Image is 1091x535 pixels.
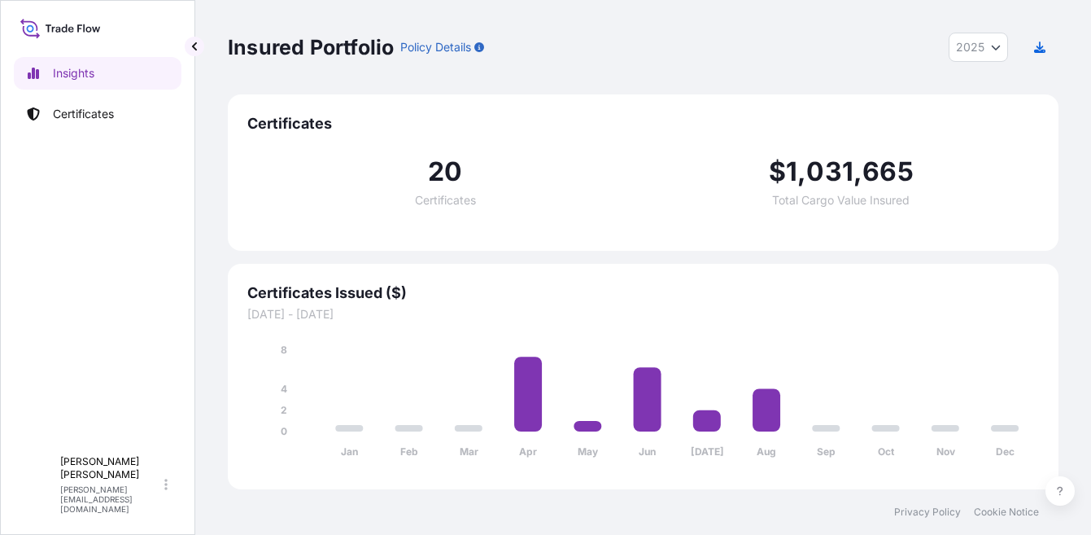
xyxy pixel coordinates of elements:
[281,404,287,416] tspan: 2
[60,485,161,514] p: [PERSON_NAME][EMAIL_ADDRESS][DOMAIN_NAME]
[281,425,287,437] tspan: 0
[878,445,895,458] tspan: Oct
[853,159,862,185] span: ,
[14,98,181,130] a: Certificates
[247,283,1039,303] span: Certificates Issued ($)
[974,506,1039,519] a: Cookie Notice
[769,159,786,185] span: $
[996,445,1015,458] tspan: Dec
[956,39,984,55] span: 2025
[400,39,471,55] p: Policy Details
[341,445,358,458] tspan: Jan
[415,195,476,206] span: Certificates
[817,445,836,458] tspan: Sep
[247,306,1039,322] span: [DATE] - [DATE]
[862,159,914,185] span: 665
[60,455,161,481] p: [PERSON_NAME] [PERSON_NAME]
[428,159,462,185] span: 20
[53,106,114,122] p: Certificates
[894,506,961,519] a: Privacy Policy
[806,159,853,185] span: 031
[460,445,478,458] tspan: Mar
[281,344,287,356] tspan: 8
[797,159,806,185] span: ,
[639,445,656,458] tspan: Jun
[772,195,910,206] span: Total Cargo Value Insured
[400,445,418,458] tspan: Feb
[14,57,181,90] a: Insights
[53,65,94,81] p: Insights
[936,445,956,458] tspan: Nov
[519,445,537,458] tspan: Apr
[33,476,42,493] span: A
[786,159,797,185] span: 1
[281,383,287,395] tspan: 4
[228,34,394,60] p: Insured Portfolio
[578,445,599,458] tspan: May
[247,114,1039,134] span: Certificates
[691,445,724,458] tspan: [DATE]
[757,445,776,458] tspan: Aug
[949,33,1008,62] button: Year Selector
